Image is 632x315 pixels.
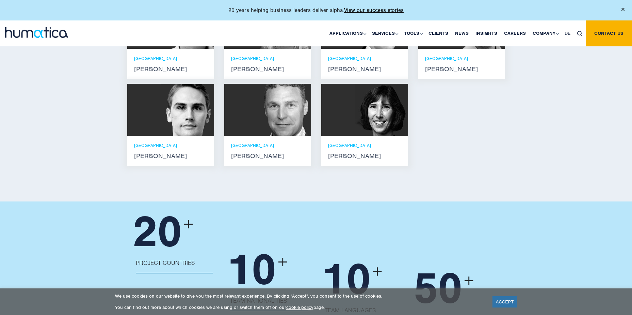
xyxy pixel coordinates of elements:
[326,20,369,46] a: Applications
[413,261,463,314] span: 50
[586,20,632,46] a: Contact us
[501,20,529,46] a: Careers
[5,27,68,38] img: logo
[492,296,517,307] a: ACCEPT
[328,142,401,148] p: [GEOGRAPHIC_DATA]
[227,243,276,296] span: 10
[134,66,207,72] strong: [PERSON_NAME]
[134,142,207,148] p: [GEOGRAPHIC_DATA]
[472,20,501,46] a: Insights
[161,84,214,136] img: Paul Simpson
[228,7,404,14] p: 20 years helping business leaders deliver alpha.
[134,56,207,61] p: [GEOGRAPHIC_DATA]
[231,153,304,159] strong: [PERSON_NAME]
[401,20,425,46] a: Tools
[529,20,561,46] a: Company
[134,153,207,159] strong: [PERSON_NAME]
[231,142,304,148] p: [GEOGRAPHIC_DATA]
[231,66,304,72] strong: [PERSON_NAME]
[425,66,498,72] strong: [PERSON_NAME]
[373,261,382,283] span: +
[115,293,484,299] p: We use cookies on our website to give you the most relevant experience. By clicking “Accept”, you...
[136,259,213,273] p: Project Countries
[577,31,582,36] img: search_icon
[286,304,313,310] a: cookie policy
[231,56,304,61] p: [GEOGRAPHIC_DATA]
[355,84,408,136] img: Karen Wright
[258,84,311,136] img: Bryan Turner
[344,7,404,14] a: View our success stories
[369,20,401,46] a: Services
[328,66,401,72] strong: [PERSON_NAME]
[452,20,472,46] a: News
[321,252,371,305] span: 10
[425,20,452,46] a: Clients
[328,56,401,61] p: [GEOGRAPHIC_DATA]
[464,270,474,292] span: +
[278,251,288,273] span: +
[184,213,193,236] span: +
[115,304,484,310] p: You can find out more about which cookies we are using or switch them off on our page.
[328,153,401,159] strong: [PERSON_NAME]
[132,205,182,258] span: 20
[565,30,570,36] span: DE
[425,56,498,61] p: [GEOGRAPHIC_DATA]
[561,20,574,46] a: DE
